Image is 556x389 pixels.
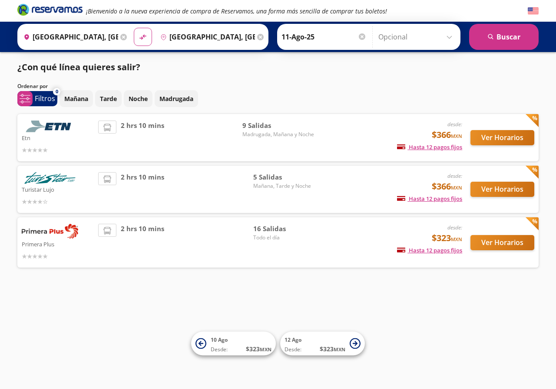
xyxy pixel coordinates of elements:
button: Madrugada [155,90,198,107]
button: English [528,6,539,16]
input: Opcional [378,26,456,48]
em: desde: [447,224,462,231]
span: Hasta 12 pagos fijos [397,195,462,203]
span: 12 Ago [285,336,301,343]
span: 2 hrs 10 mins [121,224,164,261]
span: Mañana, Tarde y Noche [253,182,314,190]
span: 9 Salidas [242,121,314,131]
em: ¡Bienvenido a la nueva experiencia de compra de Reservamos, una forma más sencilla de comprar tus... [86,7,387,15]
button: Ver Horarios [470,130,534,145]
button: 12 AgoDesde:$323MXN [280,332,365,356]
p: Turistar Lujo [22,184,94,194]
button: 0Filtros [17,91,57,106]
span: Hasta 12 pagos fijos [397,246,462,254]
span: $366 [432,128,462,141]
span: 16 Salidas [253,224,314,234]
span: $323 [432,232,462,245]
button: Mañana [60,90,93,107]
img: Primera Plus [22,224,78,239]
p: Tarde [100,94,117,103]
p: Madrugada [159,94,193,103]
img: Turistar Lujo [22,172,78,184]
span: 5 Salidas [253,172,314,182]
span: 2 hrs 10 mins [121,172,164,206]
input: Buscar Origen [20,26,118,48]
small: MXN [451,184,462,191]
span: $366 [432,180,462,193]
button: Noche [124,90,152,107]
span: Desde: [211,346,228,353]
p: Mañana [64,94,88,103]
span: 2 hrs 10 mins [121,121,164,155]
button: 10 AgoDesde:$323MXN [191,332,276,356]
em: desde: [447,121,462,128]
span: 0 [56,88,58,95]
a: Brand Logo [17,3,83,19]
span: Madrugada, Mañana y Noche [242,131,314,138]
p: Etn [22,132,94,143]
button: Buscar [469,24,539,50]
small: MXN [260,346,271,353]
em: desde: [447,172,462,180]
p: Primera Plus [22,239,94,249]
button: Ver Horarios [470,182,534,197]
span: 10 Ago [211,336,228,343]
span: $ 323 [320,344,345,353]
span: Desde: [285,346,301,353]
span: Todo el día [253,234,314,242]
small: MXN [334,346,345,353]
small: MXN [451,133,462,139]
input: Elegir Fecha [281,26,367,48]
i: Brand Logo [17,3,83,16]
p: Filtros [35,93,55,104]
button: Ver Horarios [470,235,534,250]
button: Tarde [95,90,122,107]
small: MXN [451,236,462,242]
span: Hasta 12 pagos fijos [397,143,462,151]
img: Etn [22,121,78,132]
p: Ordenar por [17,82,48,90]
span: $ 323 [246,344,271,353]
p: Noche [129,94,148,103]
p: ¿Con qué línea quieres salir? [17,61,140,74]
input: Buscar Destino [157,26,255,48]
